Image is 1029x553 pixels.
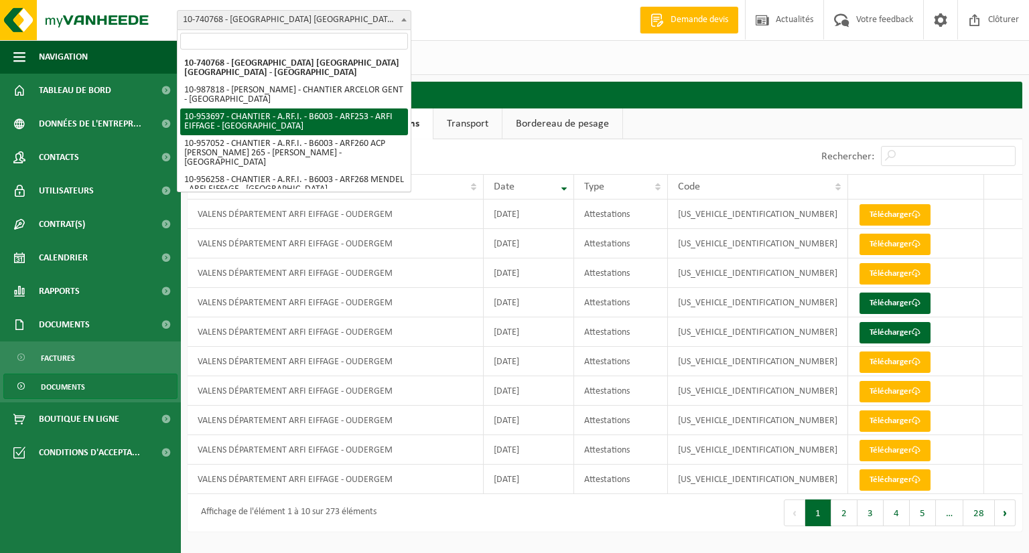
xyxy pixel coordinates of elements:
span: Conditions d'accepta... [39,436,140,469]
td: Attestations [574,347,668,376]
td: VALENS DÉPARTEMENT ARFI EIFFAGE - OUDERGEM [188,376,484,406]
td: [US_VEHICLE_IDENTIFICATION_NUMBER] [668,200,848,229]
li: 10-956258 - CHANTIER - A.RF.I. - B6003 - ARF268 MENDEL - ARFI EIFFAGE - [GEOGRAPHIC_DATA] [180,171,408,198]
td: Attestations [574,376,668,406]
td: Attestations [574,288,668,317]
td: VALENS DÉPARTEMENT ARFI EIFFAGE - OUDERGEM [188,435,484,465]
span: Données de l'entrepr... [39,107,141,141]
button: Next [995,499,1016,526]
td: [US_VEHICLE_IDENTIFICATION_NUMBER] [668,435,848,465]
td: [DATE] [484,288,574,317]
td: [US_VEHICLE_IDENTIFICATION_NUMBER] [668,317,848,347]
td: [DATE] [484,200,574,229]
td: [DATE] [484,347,574,376]
a: Télécharger [860,381,931,402]
span: Tableau de bord [39,74,111,107]
span: … [936,499,963,526]
span: Type [584,181,604,192]
button: 5 [910,499,936,526]
span: Boutique en ligne [39,402,119,436]
h2: Documents [188,82,1022,108]
a: Télécharger [860,293,931,314]
a: Télécharger [860,440,931,461]
span: Code [678,181,700,192]
span: Date [494,181,514,192]
a: Factures [3,345,178,370]
span: Calendrier [39,241,88,274]
td: [DATE] [484,229,574,258]
td: [US_VEHICLE_IDENTIFICATION_NUMBER] [668,258,848,288]
td: VALENS DÉPARTEMENT ARFI EIFFAGE - OUDERGEM [188,288,484,317]
td: VALENS DÉPARTEMENT ARFI EIFFAGE - OUDERGEM [188,465,484,494]
button: 3 [857,499,884,526]
button: 2 [831,499,857,526]
button: 4 [884,499,910,526]
span: Documents [39,308,90,341]
td: Attestations [574,435,668,465]
li: 10-987818 - [PERSON_NAME] - CHANTIER ARCELOR GENT - [GEOGRAPHIC_DATA] [180,82,408,108]
span: Documents [41,374,85,400]
span: Factures [41,345,75,371]
td: VALENS DÉPARTEMENT ARFI EIFFAGE - OUDERGEM [188,347,484,376]
li: 10-953697 - CHANTIER - A.RF.I. - B6003 - ARF253 - ARFI EIFFAGE - [GEOGRAPHIC_DATA] [180,108,408,135]
a: Télécharger [860,410,931,432]
span: Contrat(s) [39,208,85,241]
a: Télécharger [860,234,931,255]
td: VALENS DÉPARTEMENT ARFI EIFFAGE - OUDERGEM [188,406,484,435]
li: 10-957052 - CHANTIER - A.RF.I. - B6003 - ARF260 ACP [PERSON_NAME] 265 - [PERSON_NAME] - [GEOGRAPH... [180,135,408,171]
span: Rapports [39,274,80,308]
a: Télécharger [860,263,931,285]
td: Attestations [574,465,668,494]
td: VALENS DÉPARTEMENT ARFI EIFFAGE - OUDERGEM [188,200,484,229]
button: 1 [805,499,831,526]
td: [US_VEHICLE_IDENTIFICATION_NUMBER] [668,465,848,494]
a: Télécharger [860,322,931,343]
a: Documents [3,374,178,399]
a: Télécharger [860,469,931,491]
span: 10-740768 - VALENS DÉPARTEMENT ARFI EIFFAGE - OUDERGEM [177,10,411,30]
td: VALENS DÉPARTEMENT ARFI EIFFAGE - OUDERGEM [188,229,484,258]
button: 28 [963,499,995,526]
li: 10-740768 - [GEOGRAPHIC_DATA] [GEOGRAPHIC_DATA] [GEOGRAPHIC_DATA] - [GEOGRAPHIC_DATA] [180,55,408,82]
td: [DATE] [484,406,574,435]
td: [DATE] [484,258,574,288]
span: Utilisateurs [39,174,94,208]
td: [DATE] [484,435,574,465]
label: Rechercher: [821,151,874,162]
td: [DATE] [484,376,574,406]
span: Navigation [39,40,88,74]
span: Contacts [39,141,79,174]
td: [DATE] [484,465,574,494]
a: Bordereau de pesage [502,108,622,139]
span: Demande devis [667,13,732,27]
span: 10-740768 - VALENS DÉPARTEMENT ARFI EIFFAGE - OUDERGEM [178,11,411,29]
td: [US_VEHICLE_IDENTIFICATION_NUMBER] [668,406,848,435]
a: Transport [433,108,502,139]
td: [US_VEHICLE_IDENTIFICATION_NUMBER] [668,288,848,317]
td: [US_VEHICLE_IDENTIFICATION_NUMBER] [668,376,848,406]
td: VALENS DÉPARTEMENT ARFI EIFFAGE - OUDERGEM [188,317,484,347]
td: Attestations [574,406,668,435]
a: Télécharger [860,351,931,373]
td: Attestations [574,258,668,288]
td: [US_VEHICLE_IDENTIFICATION_NUMBER] [668,229,848,258]
td: VALENS DÉPARTEMENT ARFI EIFFAGE - OUDERGEM [188,258,484,288]
button: Previous [784,499,805,526]
td: [DATE] [484,317,574,347]
td: [US_VEHICLE_IDENTIFICATION_NUMBER] [668,347,848,376]
a: Demande devis [640,7,738,33]
td: Attestations [574,317,668,347]
td: Attestations [574,200,668,229]
div: Affichage de l'élément 1 à 10 sur 273 éléments [194,501,376,525]
td: Attestations [574,229,668,258]
a: Télécharger [860,204,931,226]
